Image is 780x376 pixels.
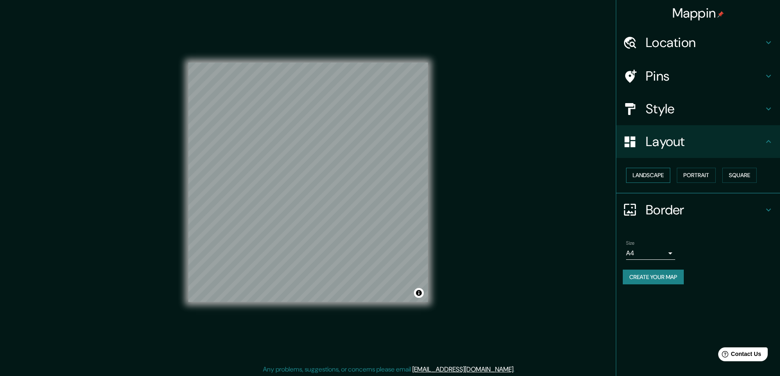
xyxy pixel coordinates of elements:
h4: Location [646,34,764,51]
a: [EMAIL_ADDRESS][DOMAIN_NAME] [412,365,513,374]
h4: Layout [646,133,764,150]
img: pin-icon.png [717,11,724,18]
div: Pins [616,60,780,92]
label: Size [626,239,635,246]
div: . [515,365,516,374]
div: A4 [626,247,675,260]
button: Create your map [623,270,684,285]
h4: Border [646,202,764,218]
div: Layout [616,125,780,158]
h4: Mappin [672,5,724,21]
button: Toggle attribution [414,288,424,298]
h4: Pins [646,68,764,84]
div: Location [616,26,780,59]
div: Style [616,92,780,125]
button: Landscape [626,168,670,183]
button: Square [722,168,757,183]
button: Portrait [677,168,716,183]
div: . [516,365,518,374]
h4: Style [646,101,764,117]
canvas: Map [188,63,428,302]
iframe: Help widget launcher [707,344,771,367]
p: Any problems, suggestions, or concerns please email . [263,365,515,374]
div: Border [616,194,780,226]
